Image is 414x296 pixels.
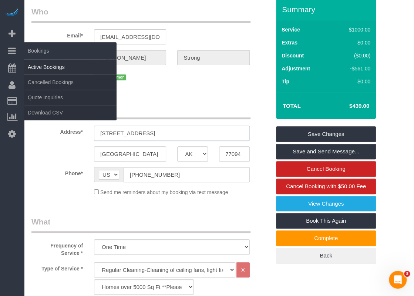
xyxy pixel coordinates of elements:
h4: $439.00 [327,103,369,109]
a: Cancelled Bookings [24,75,117,90]
label: Tip [282,78,289,85]
input: City* [94,146,166,162]
a: Save and Send Message... [276,144,376,159]
a: Back [276,248,376,263]
a: Quote Inquiries [24,90,117,105]
div: ($0.00) [333,52,370,59]
a: View Changes [276,196,376,212]
iframe: Intercom live chat [389,271,407,289]
input: Last Name* [177,50,249,65]
input: First Name* [94,50,166,65]
a: Save Changes [276,126,376,142]
label: Phone* [26,167,88,177]
label: Address* [26,126,88,136]
label: Service [282,26,300,33]
label: Email* [26,29,88,39]
span: Bookings [24,42,117,59]
div: $0.00 [333,78,370,85]
legend: What [31,216,250,233]
div: $0.00 [333,39,370,46]
label: Extras [282,39,297,46]
label: Type of Service * [26,262,88,272]
ul: Bookings [24,59,117,120]
span: Cancel Booking with $50.00 Fee [286,183,366,189]
div: -$561.00 [333,65,370,72]
a: Complete [276,230,376,246]
label: Discount [282,52,304,59]
a: Cancel Booking with $50.00 Fee [276,179,376,194]
h3: Summary [282,5,372,14]
a: Active Bookings [24,60,117,74]
input: Phone* [124,167,250,182]
label: Frequency of Service * [26,239,88,257]
a: Download CSV [24,105,117,120]
div: $1000.00 [333,26,370,33]
legend: Who [31,6,250,23]
legend: Where [31,103,250,119]
span: Send me reminders about my booking via text message [100,189,228,195]
a: Book This Again [276,213,376,229]
input: Zip Code* [219,146,250,162]
a: Cancel Booking [276,161,376,177]
strong: Total [283,103,301,109]
span: 3 [404,271,410,277]
input: Email* [94,29,166,44]
label: Adjustment [282,65,310,72]
img: Automaid Logo [4,7,19,18]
